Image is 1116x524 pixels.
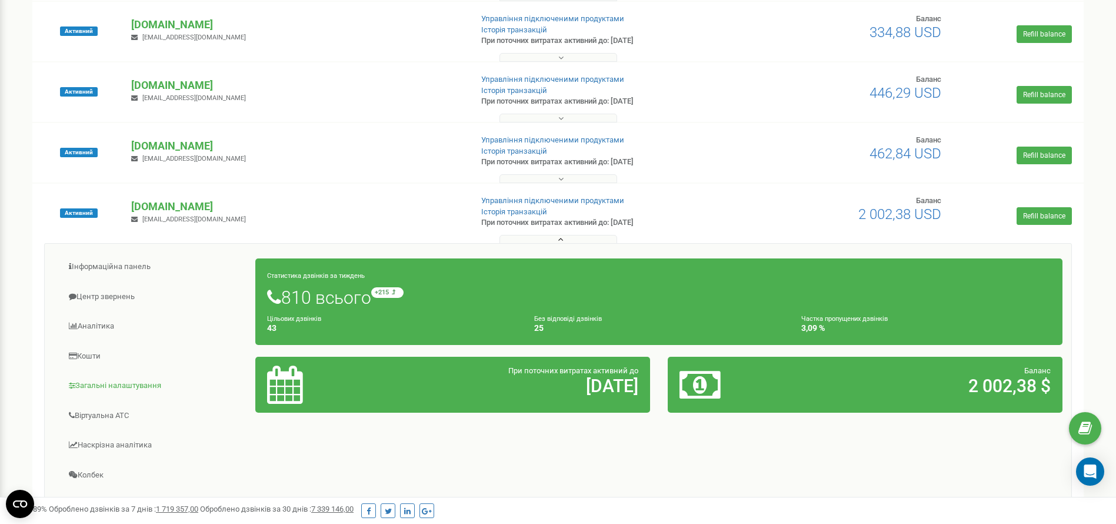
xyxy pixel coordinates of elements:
[809,376,1051,396] h2: 2 002,38 $
[142,34,246,41] span: [EMAIL_ADDRESS][DOMAIN_NAME]
[481,147,547,155] a: Історія транзакцій
[481,196,624,205] a: Управління підключеними продуктами
[60,87,98,97] span: Активний
[481,96,725,107] p: При поточних витратах активний до: [DATE]
[801,315,888,323] small: Частка пропущених дзвінків
[6,490,34,518] button: Open CMP widget
[870,145,941,162] span: 462,84 USD
[267,287,1051,307] h1: 810 всього
[1017,207,1072,225] a: Refill balance
[54,491,256,520] a: Налаштування Ringostat Smart Phone
[916,14,941,23] span: Баланс
[54,431,256,460] a: Наскрізна аналітика
[371,287,404,298] small: +215
[54,402,256,430] a: Віртуальна АТС
[131,138,462,154] p: [DOMAIN_NAME]
[916,75,941,84] span: Баланс
[534,315,602,323] small: Без відповіді дзвінків
[54,283,256,311] a: Центр звернень
[1017,25,1072,43] a: Refill balance
[1024,366,1051,375] span: Баланс
[508,366,638,375] span: При поточних витратах активний до
[60,208,98,218] span: Активний
[54,342,256,371] a: Кошти
[131,17,462,32] p: [DOMAIN_NAME]
[156,505,198,513] u: 1 719 357,00
[916,196,941,205] span: Баланс
[267,272,365,280] small: Статистика дзвінків за тиждень
[1076,457,1104,486] div: Open Intercom Messenger
[54,312,256,341] a: Аналiтика
[481,207,547,216] a: Історія транзакцій
[60,148,98,157] span: Активний
[870,85,941,101] span: 446,29 USD
[54,461,256,490] a: Колбек
[1017,86,1072,104] a: Refill balance
[267,324,517,333] h4: 43
[142,215,246,223] span: [EMAIL_ADDRESS][DOMAIN_NAME]
[267,315,321,323] small: Цільових дзвінків
[481,25,547,34] a: Історія транзакцій
[49,505,198,513] span: Оброблено дзвінків за 7 днів :
[481,35,725,47] p: При поточних витратах активний до: [DATE]
[60,26,98,36] span: Активний
[481,217,725,228] p: При поточних витратах активний до: [DATE]
[131,199,462,214] p: [DOMAIN_NAME]
[54,253,256,281] a: Інформаційна панель
[801,324,1051,333] h4: 3,09 %
[858,206,941,223] span: 2 002,38 USD
[131,78,462,93] p: [DOMAIN_NAME]
[1017,147,1072,164] a: Refill balance
[142,94,246,102] span: [EMAIL_ADDRESS][DOMAIN_NAME]
[54,372,256,400] a: Загальні налаштування
[534,324,784,333] h4: 25
[200,505,354,513] span: Оброблено дзвінків за 30 днів :
[916,135,941,144] span: Баланс
[311,505,354,513] u: 7 339 146,00
[481,86,547,95] a: Історія транзакцій
[481,157,725,168] p: При поточних витратах активний до: [DATE]
[870,24,941,41] span: 334,88 USD
[481,14,624,23] a: Управління підключеними продуктами
[142,155,246,162] span: [EMAIL_ADDRESS][DOMAIN_NAME]
[481,75,624,84] a: Управління підключеними продуктами
[481,135,624,144] a: Управління підключеними продуктами
[397,376,638,396] h2: [DATE]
